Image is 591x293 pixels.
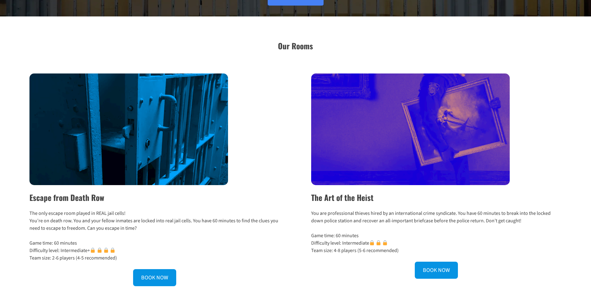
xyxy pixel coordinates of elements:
[29,210,280,232] p: The only escape room played in REAL jail cells! You’re on death row. You and your fellow inmates ...
[29,239,280,262] p: Game time: 60 minutes Difficulty level: Intermediate+ Team size: 2-6 players (4-5 recommended)
[29,192,280,203] h2: Escape from Death Row
[311,210,562,224] p: You are professional thieves hired by an international crime syndicate. You have 60 minutes to br...
[97,248,102,253] img: 🔒
[369,240,374,245] img: 🔒
[415,262,458,279] a: BOOK NOW
[133,269,176,286] a: BOOK NOW
[90,248,95,253] img: 🔒
[383,240,387,245] img: 🔒
[110,248,115,253] img: 🔒
[376,240,381,245] img: 🔒
[311,192,562,203] h2: The Art of the Heist
[104,248,109,253] img: 🔒
[311,232,562,254] p: Game time: 60 minutes Difficulty level: Intermediate Team size: 4-8 players (5-6 recommended)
